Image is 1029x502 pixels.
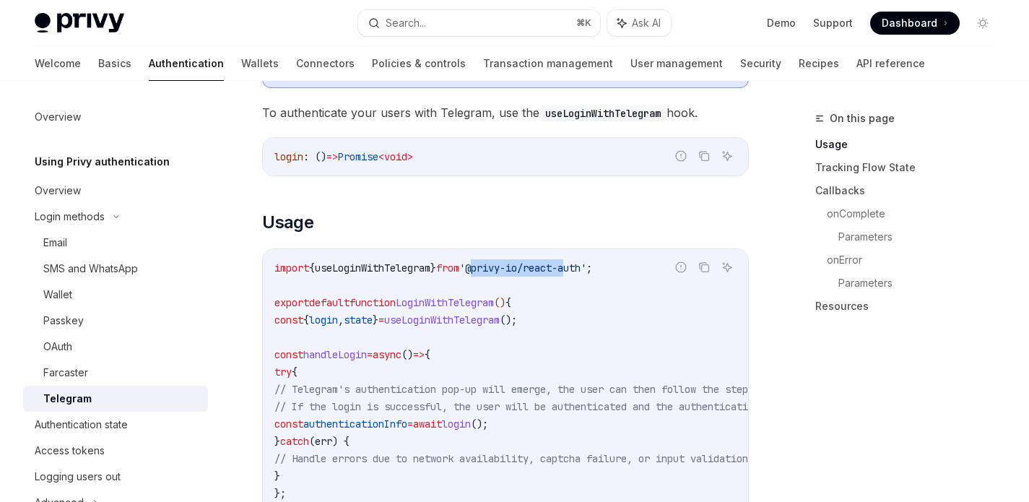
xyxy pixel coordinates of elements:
[35,153,170,170] h5: Using Privy authentication
[309,313,338,326] span: login
[274,487,286,500] span: };
[43,338,72,355] div: OAuth
[35,442,105,459] div: Access tokens
[367,348,373,361] span: =
[43,286,72,303] div: Wallet
[292,365,298,378] span: {
[815,156,1006,179] a: Tracking Flow State
[35,108,81,126] div: Overview
[718,258,737,277] button: Ask AI
[23,334,208,360] a: OAuth
[35,468,121,485] div: Logging users out
[303,348,367,361] span: handleLogin
[630,46,723,81] a: User management
[43,260,138,277] div: SMS and WhatsApp
[338,150,378,163] span: Promise
[815,179,1006,202] a: Callbacks
[35,416,128,433] div: Authentication state
[695,147,713,165] button: Copy the contents from the code block
[672,147,690,165] button: Report incorrect code
[407,150,413,163] span: >
[23,438,208,464] a: Access tokens
[695,258,713,277] button: Copy the contents from the code block
[494,296,505,309] span: ()
[483,46,613,81] a: Transaction management
[815,133,1006,156] a: Usage
[309,296,349,309] span: default
[326,150,338,163] span: =>
[349,296,396,309] span: function
[23,282,208,308] a: Wallet
[378,150,384,163] span: <
[870,12,960,35] a: Dashboard
[838,225,1006,248] a: Parameters
[274,469,280,482] span: }
[23,308,208,334] a: Passkey
[43,364,88,381] div: Farcaster
[386,14,426,32] div: Search...
[882,16,937,30] span: Dashboard
[373,348,401,361] span: async
[274,261,309,274] span: import
[149,46,224,81] a: Authentication
[396,296,494,309] span: LoginWithTelegram
[43,312,84,329] div: Passkey
[309,435,315,448] span: (
[23,386,208,412] a: Telegram
[23,178,208,204] a: Overview
[241,46,279,81] a: Wallets
[274,296,309,309] span: export
[413,348,425,361] span: =>
[632,16,661,30] span: Ask AI
[500,313,517,326] span: ();
[576,17,591,29] span: ⌘ K
[672,258,690,277] button: Report incorrect code
[303,417,407,430] span: authenticationInfo
[35,46,81,81] a: Welcome
[23,360,208,386] a: Farcaster
[274,452,777,465] span: // Handle errors due to network availability, captcha failure, or input validation here
[274,435,280,448] span: }
[43,234,67,251] div: Email
[358,10,599,36] button: Search...⌘K
[384,313,500,326] span: useLoginWithTelegram
[35,13,124,33] img: light logo
[262,211,313,234] span: Usage
[430,261,436,274] span: }
[767,16,796,30] a: Demo
[830,110,895,127] span: On this page
[401,348,413,361] span: ()
[384,150,407,163] span: void
[344,313,373,326] span: state
[35,182,81,199] div: Overview
[413,417,442,430] span: await
[607,10,671,36] button: Ask AI
[98,46,131,81] a: Basics
[372,46,466,81] a: Policies & controls
[23,256,208,282] a: SMS and WhatsApp
[274,400,997,413] span: // If the login is successful, the user will be authenticated and the authentication information ...
[262,103,749,123] span: To authenticate your users with Telegram, use the hook.
[296,46,355,81] a: Connectors
[425,348,430,361] span: {
[740,46,781,81] a: Security
[471,417,488,430] span: ();
[274,383,875,396] span: // Telegram's authentication pop-up will emerge, the user can then follow the steps to link its a...
[436,261,459,274] span: from
[274,348,303,361] span: const
[505,296,511,309] span: {
[35,208,105,225] div: Login methods
[23,464,208,490] a: Logging users out
[459,261,586,274] span: '@privy-io/react-auth'
[718,147,737,165] button: Ask AI
[373,313,378,326] span: }
[280,435,309,448] span: catch
[274,417,303,430] span: const
[303,313,309,326] span: {
[586,261,592,274] span: ;
[43,390,92,407] div: Telegram
[23,412,208,438] a: Authentication state
[838,272,1006,295] a: Parameters
[407,417,413,430] span: =
[274,313,303,326] span: const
